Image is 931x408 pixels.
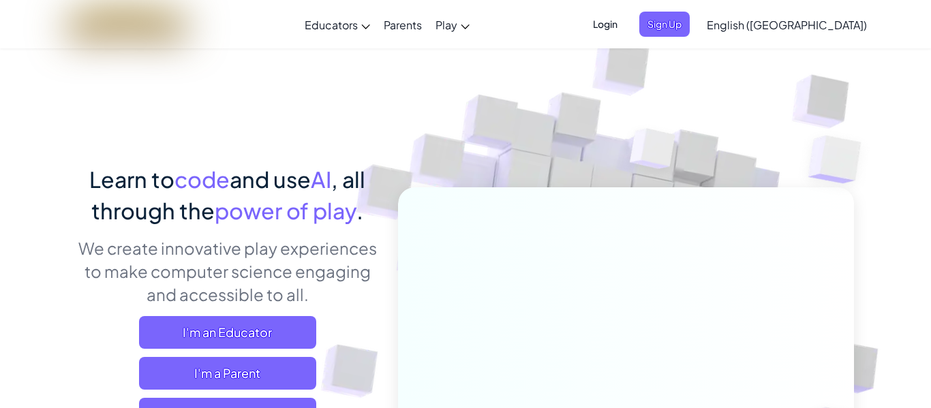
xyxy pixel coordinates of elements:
[429,6,476,43] a: Play
[707,18,867,32] span: English ([GEOGRAPHIC_DATA])
[639,12,690,37] button: Sign Up
[215,197,356,224] span: power of play
[311,166,331,193] span: AI
[305,18,358,32] span: Educators
[585,12,626,37] button: Login
[605,101,703,203] img: Overlap cubes
[700,6,874,43] a: English ([GEOGRAPHIC_DATA])
[77,236,378,306] p: We create innovative play experiences to make computer science engaging and accessible to all.
[230,166,311,193] span: and use
[377,6,429,43] a: Parents
[67,10,187,38] img: CodeCombat logo
[174,166,230,193] span: code
[298,6,377,43] a: Educators
[356,197,363,224] span: .
[139,357,316,390] a: I'm a Parent
[436,18,457,32] span: Play
[89,166,174,193] span: Learn to
[781,102,899,217] img: Overlap cubes
[139,316,316,349] a: I'm an Educator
